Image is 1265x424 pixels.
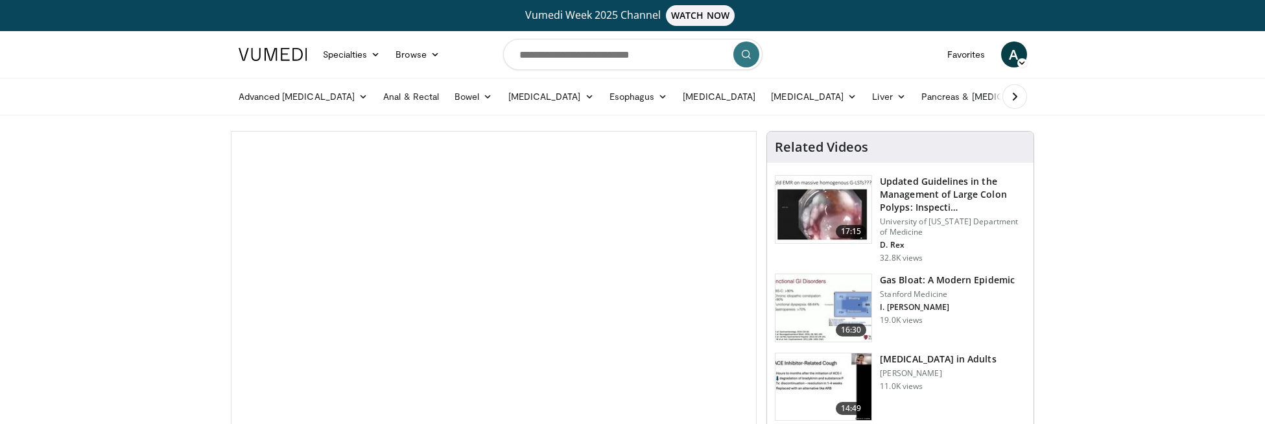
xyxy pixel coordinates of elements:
[241,5,1025,26] a: Vumedi Week 2025 ChannelWATCH NOW
[880,175,1026,214] h3: Updated Guidelines in the Management of Large Colon Polyps: Inspecti…
[864,84,913,110] a: Liver
[1001,41,1027,67] a: A
[602,84,676,110] a: Esophagus
[775,176,871,243] img: dfcfcb0d-b871-4e1a-9f0c-9f64970f7dd8.150x105_q85_crop-smart_upscale.jpg
[880,381,923,392] p: 11.0K views
[666,5,735,26] span: WATCH NOW
[880,274,1015,287] h3: Gas Bloat: A Modern Epidemic
[447,84,500,110] a: Bowel
[880,240,1026,250] p: D. Rex
[375,84,447,110] a: Anal & Rectal
[503,39,763,70] input: Search topics, interventions
[880,217,1026,237] p: University of [US_STATE] Department of Medicine
[836,324,867,336] span: 16:30
[880,302,1015,312] p: I. [PERSON_NAME]
[836,225,867,238] span: 17:15
[836,402,867,415] span: 14:49
[675,84,763,110] a: [MEDICAL_DATA]
[501,84,602,110] a: [MEDICAL_DATA]
[940,41,993,67] a: Favorites
[775,139,868,155] h4: Related Videos
[388,41,447,67] a: Browse
[880,253,923,263] p: 32.8K views
[775,175,1026,263] a: 17:15 Updated Guidelines in the Management of Large Colon Polyps: Inspecti… University of [US_STA...
[775,274,871,342] img: 480ec31d-e3c1-475b-8289-0a0659db689a.150x105_q85_crop-smart_upscale.jpg
[775,353,1026,421] a: 14:49 [MEDICAL_DATA] in Adults [PERSON_NAME] 11.0K views
[880,315,923,325] p: 19.0K views
[763,84,864,110] a: [MEDICAL_DATA]
[775,353,871,421] img: 11950cd4-d248-4755-8b98-ec337be04c84.150x105_q85_crop-smart_upscale.jpg
[880,353,996,366] h3: [MEDICAL_DATA] in Adults
[775,274,1026,342] a: 16:30 Gas Bloat: A Modern Epidemic Stanford Medicine I. [PERSON_NAME] 19.0K views
[315,41,388,67] a: Specialties
[914,84,1065,110] a: Pancreas & [MEDICAL_DATA]
[231,84,376,110] a: Advanced [MEDICAL_DATA]
[880,368,996,379] p: [PERSON_NAME]
[239,48,307,61] img: VuMedi Logo
[880,289,1015,300] p: Stanford Medicine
